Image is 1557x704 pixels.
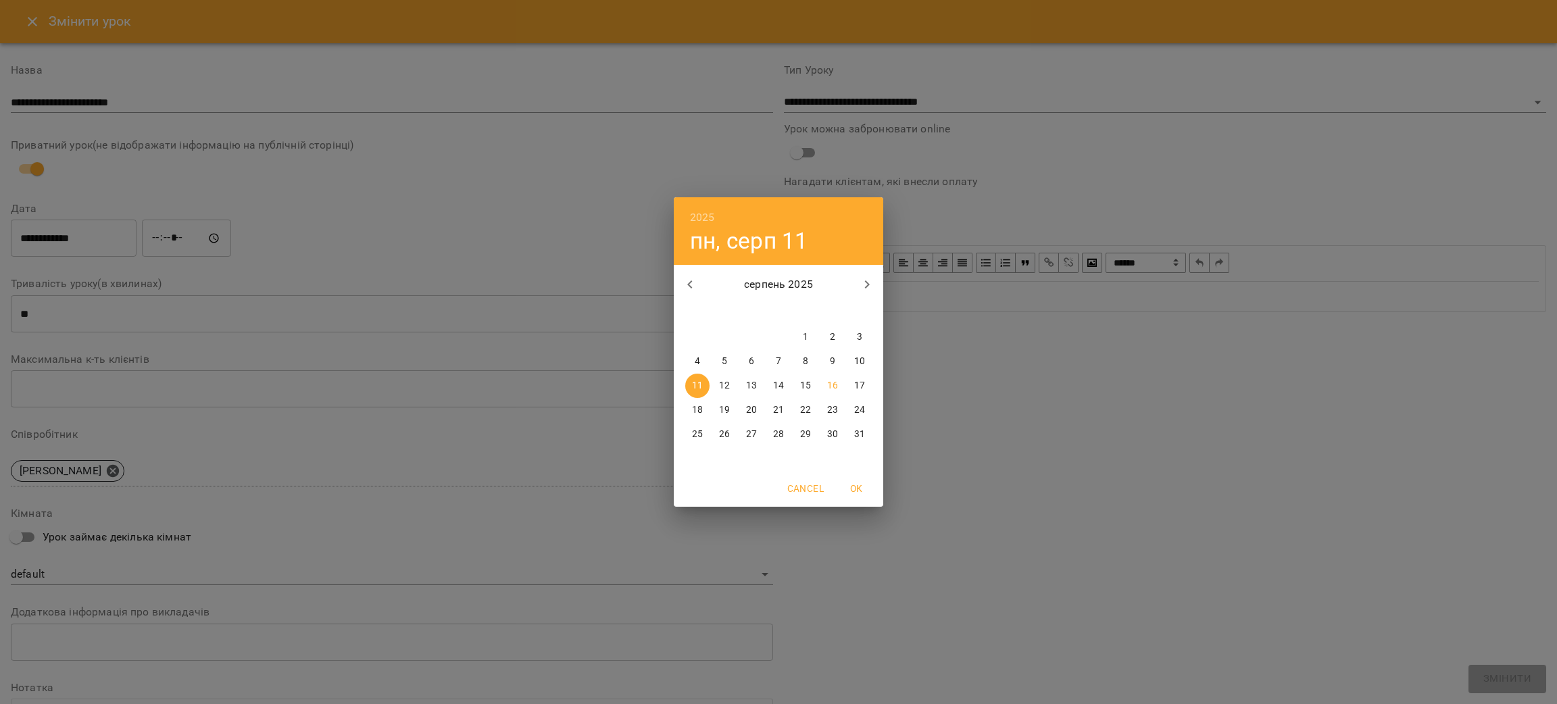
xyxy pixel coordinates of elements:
button: 27 [739,422,764,447]
span: Cancel [787,480,824,497]
p: 19 [719,403,730,417]
p: 16 [827,379,838,393]
p: 4 [695,355,700,368]
span: OK [840,480,872,497]
button: 31 [847,422,872,447]
p: 5 [722,355,727,368]
button: 12 [712,374,737,398]
button: 8 [793,349,818,374]
p: 1 [803,330,808,344]
button: 28 [766,422,791,447]
button: 20 [739,398,764,422]
button: 24 [847,398,872,422]
button: 11 [685,374,710,398]
button: 29 [793,422,818,447]
p: 21 [773,403,784,417]
button: 18 [685,398,710,422]
p: 10 [854,355,865,368]
p: 30 [827,428,838,441]
button: 23 [820,398,845,422]
p: 9 [830,355,835,368]
span: ср [739,305,764,318]
button: 15 [793,374,818,398]
button: 19 [712,398,737,422]
span: пн [685,305,710,318]
p: 18 [692,403,703,417]
button: 5 [712,349,737,374]
button: 16 [820,374,845,398]
button: 26 [712,422,737,447]
button: 4 [685,349,710,374]
button: 21 [766,398,791,422]
p: 24 [854,403,865,417]
p: 17 [854,379,865,393]
p: 15 [800,379,811,393]
button: 2025 [690,208,715,227]
span: вт [712,305,737,318]
button: Cancel [782,476,829,501]
button: 25 [685,422,710,447]
button: 22 [793,398,818,422]
button: 10 [847,349,872,374]
p: 12 [719,379,730,393]
p: 7 [776,355,781,368]
p: 26 [719,428,730,441]
p: 22 [800,403,811,417]
span: чт [766,305,791,318]
button: 9 [820,349,845,374]
p: 8 [803,355,808,368]
p: 14 [773,379,784,393]
span: пт [793,305,818,318]
button: 17 [847,374,872,398]
p: 27 [746,428,757,441]
p: 31 [854,428,865,441]
span: сб [820,305,845,318]
p: 23 [827,403,838,417]
button: 1 [793,325,818,349]
p: серпень 2025 [706,276,851,293]
button: 2 [820,325,845,349]
button: 3 [847,325,872,349]
button: 14 [766,374,791,398]
span: нд [847,305,872,318]
p: 20 [746,403,757,417]
p: 28 [773,428,784,441]
button: пн, серп 11 [690,227,808,255]
p: 3 [857,330,862,344]
button: 13 [739,374,764,398]
button: 6 [739,349,764,374]
p: 6 [749,355,754,368]
p: 29 [800,428,811,441]
button: 30 [820,422,845,447]
p: 13 [746,379,757,393]
button: 7 [766,349,791,374]
button: OK [835,476,878,501]
p: 2 [830,330,835,344]
p: 11 [692,379,703,393]
p: 25 [692,428,703,441]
